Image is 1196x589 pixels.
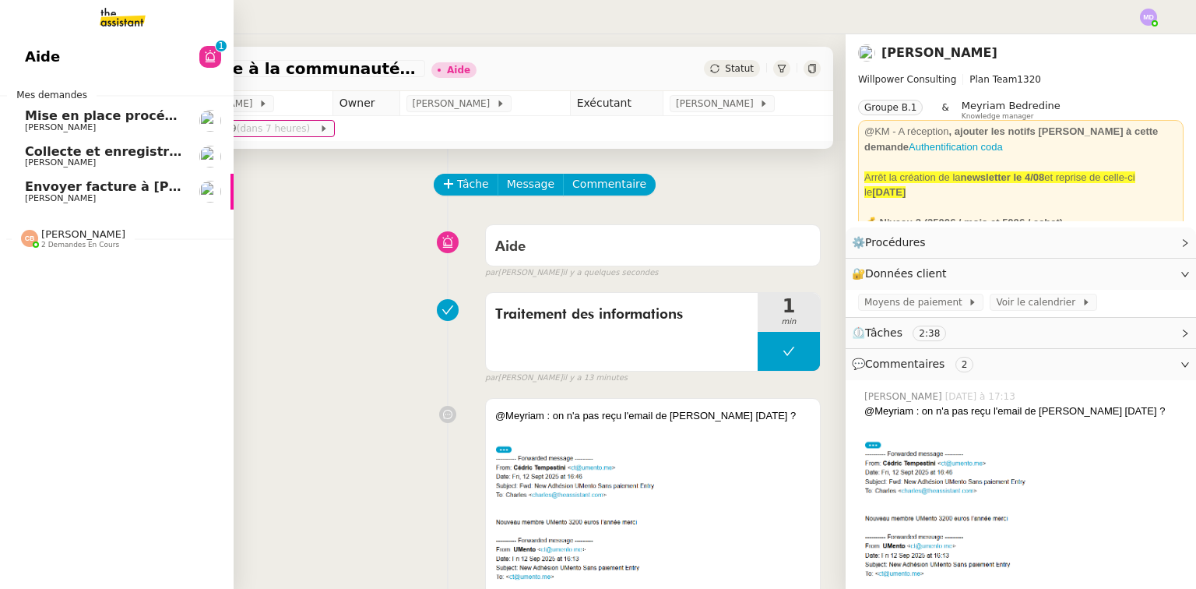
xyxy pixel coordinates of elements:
span: [PERSON_NAME] [25,193,96,203]
span: ⏲️ [852,326,959,339]
div: Aide [447,65,470,75]
strong: [DATE] [872,186,906,198]
span: et reprise de celle-ci le [864,171,1135,199]
nz-badge-sup: 1 [216,41,227,51]
div: ⚙️Procédures [846,227,1196,258]
span: Procédures [865,236,926,249]
button: Tâche [434,174,498,196]
img: svg [1140,9,1157,26]
span: min [758,316,820,329]
div: @Meyriam : on n'a pas reçu l'email de [PERSON_NAME] [DATE] ? [864,404,1184,419]
span: Plan Team [969,74,1017,85]
span: 2 demandes en cours [41,241,119,249]
span: Message [507,175,554,193]
span: [PERSON_NAME] [413,96,496,111]
td: Owner [332,91,399,116]
span: ⚙️ [852,234,933,252]
span: 1320 [1017,74,1041,85]
span: Mise en place procédure - relevés bancaires mensuels [25,108,406,123]
span: Mes demandes [7,87,97,103]
small: [PERSON_NAME] [485,266,659,280]
img: users%2FDBF5gIzOT6MfpzgDQC7eMkIK8iA3%2Favatar%2Fd943ca6c-06ba-4e73-906b-d60e05e423d3 [858,44,875,62]
img: users%2F9mvJqJUvllffspLsQzytnd0Nt4c2%2Favatar%2F82da88e3-d90d-4e39-b37d-dcb7941179ae [199,110,221,132]
span: (dans 7 heures) [237,123,313,134]
span: 1 [758,297,820,316]
nz-tag: 2 [955,357,974,372]
span: par [485,266,498,280]
app-user-label: Knowledge manager [962,100,1061,120]
div: 🔐Données client [846,259,1196,289]
p: 1 [218,41,224,55]
span: par [485,372,498,385]
div: @KM - A réception [864,124,1177,154]
span: Ajouter membre à la communauté UMento [81,61,419,76]
span: Commentaires [865,358,944,370]
span: Traitement des informations [495,303,748,326]
span: Willpower Consulting [858,74,956,85]
span: il y a 13 minutes [563,372,628,385]
span: [PERSON_NAME] [25,122,96,132]
img: users%2FDBF5gIzOT6MfpzgDQC7eMkIK8iA3%2Favatar%2Fd943ca6c-06ba-4e73-906b-d60e05e423d3 [199,181,221,203]
span: Voir le calendrier [996,294,1081,310]
span: & [941,100,948,120]
small: [PERSON_NAME] [485,372,628,385]
span: Envoyer facture à [PERSON_NAME] [25,179,269,194]
nz-tag: Groupe B.1 [858,100,923,115]
span: Données client [865,267,947,280]
span: [PERSON_NAME] [25,157,96,168]
span: Commentaire [572,175,646,193]
span: Aide [495,240,526,254]
button: Message [498,174,564,196]
div: @Meyriam : on n'a pas reçu l'email de [PERSON_NAME] [DATE] ? [495,408,811,424]
span: [PERSON_NAME] [676,96,759,111]
a: Authentification coda [909,141,1003,153]
span: Arrêt la création de la [864,171,961,183]
span: Knowledge manager [962,112,1034,121]
span: Moyens de paiement [864,294,968,310]
span: 💬 [852,358,980,370]
span: Meyriam Bedredine [962,100,1061,111]
span: [PERSON_NAME] [41,228,125,240]
strong: newsletter le 4/08 [961,171,1045,183]
a: [PERSON_NAME] [881,45,997,60]
div: ⏲️Tâches 2:38 [846,318,1196,348]
span: il y a quelques secondes [563,266,659,280]
nz-tag: 2:38 [913,326,946,341]
td: Exécutant [570,91,663,116]
span: [DATE] à 17:13 [945,390,1018,404]
strong: , ajouter les notifs [PERSON_NAME] à cette demande [864,125,1158,153]
span: Collecte et enregistrement des relevés bancaires et relevés de cartes bancaires - septembre 2025 [25,144,716,159]
span: Aide [25,45,60,69]
span: 🔐 [852,265,953,283]
span: [PERSON_NAME] [864,390,945,404]
strong: 💰 Niveau 2 (3500€ / mois et 500€ / achat) [864,217,1063,228]
button: Commentaire [563,174,656,196]
span: Statut [725,63,754,74]
span: [DATE] 23:59 [175,121,319,136]
span: Tâches [865,326,902,339]
img: users%2F9mvJqJUvllffspLsQzytnd0Nt4c2%2Favatar%2F82da88e3-d90d-4e39-b37d-dcb7941179ae [199,146,221,168]
img: svg [21,230,38,247]
div: 💬Commentaires 2 [846,349,1196,379]
span: Tâche [457,175,489,193]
